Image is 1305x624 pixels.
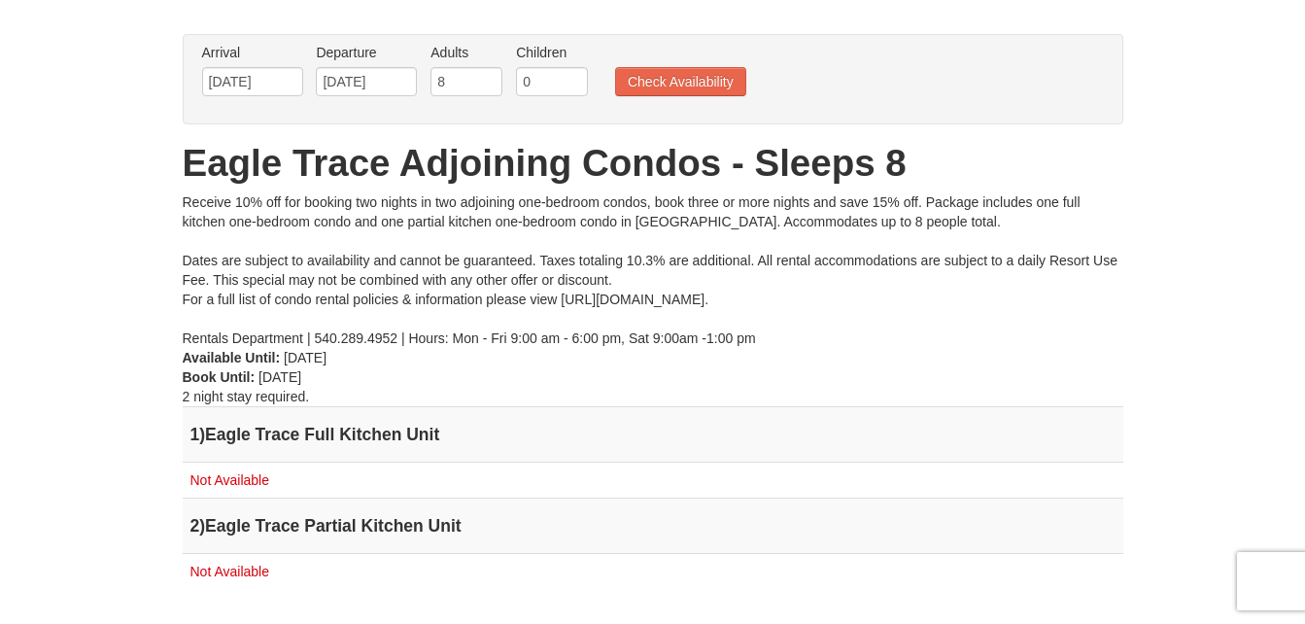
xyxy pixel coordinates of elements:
strong: Available Until: [183,350,281,365]
h4: 1 Eagle Trace Full Kitchen Unit [190,425,1116,444]
span: ) [199,425,205,444]
strong: Book Until: [183,369,256,385]
span: ) [199,516,205,536]
label: Children [516,43,588,62]
div: Receive 10% off for booking two nights in two adjoining one-bedroom condos, book three or more ni... [183,192,1123,348]
button: Check Availability [615,67,746,96]
span: Not Available [190,472,269,488]
span: [DATE] [284,350,326,365]
span: [DATE] [258,369,301,385]
h1: Eagle Trace Adjoining Condos - Sleeps 8 [183,144,1123,183]
h4: 2 Eagle Trace Partial Kitchen Unit [190,516,1116,536]
span: 2 night stay required. [183,389,310,404]
label: Adults [430,43,502,62]
label: Departure [316,43,417,62]
label: Arrival [202,43,303,62]
span: Not Available [190,564,269,579]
